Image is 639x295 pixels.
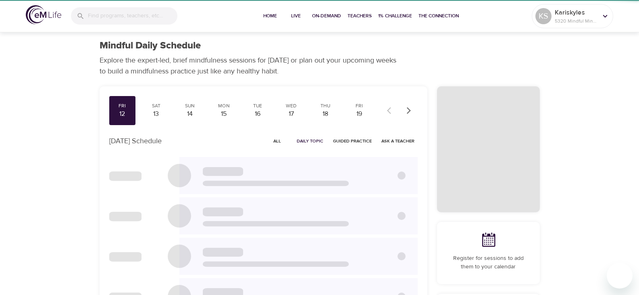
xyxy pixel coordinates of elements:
[100,55,402,77] p: Explore the expert-led, brief mindfulness sessions for [DATE] or plan out your upcoming weeks to ...
[378,12,412,20] span: 1% Challenge
[268,137,287,145] span: All
[112,103,133,109] div: Fri
[447,254,530,271] p: Register for sessions to add them to your calendar
[100,40,201,52] h1: Mindful Daily Schedule
[555,8,597,17] p: Kariskyles
[315,109,335,119] div: 18
[146,103,166,109] div: Sat
[248,103,268,109] div: Tue
[281,103,302,109] div: Wed
[109,136,162,146] p: [DATE] Schedule
[281,109,302,119] div: 17
[315,103,335,109] div: Thu
[555,17,597,25] p: 5320 Mindful Minutes
[248,109,268,119] div: 16
[312,12,341,20] span: On-Demand
[88,7,177,25] input: Find programs, teachers, etc...
[348,12,372,20] span: Teachers
[146,109,166,119] div: 13
[333,137,372,145] span: Guided Practice
[26,5,61,24] img: logo
[293,135,327,147] button: Daily Topic
[381,137,414,145] span: Ask a Teacher
[112,109,133,119] div: 12
[264,135,290,147] button: All
[214,109,234,119] div: 15
[607,263,633,289] iframe: Button to launch messaging window
[349,109,369,119] div: 19
[214,103,234,109] div: Mon
[535,8,552,24] div: KS
[378,135,418,147] button: Ask a Teacher
[297,137,323,145] span: Daily Topic
[349,103,369,109] div: Fri
[418,12,459,20] span: The Connection
[286,12,306,20] span: Live
[180,109,200,119] div: 14
[330,135,375,147] button: Guided Practice
[180,103,200,109] div: Sun
[260,12,280,20] span: Home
